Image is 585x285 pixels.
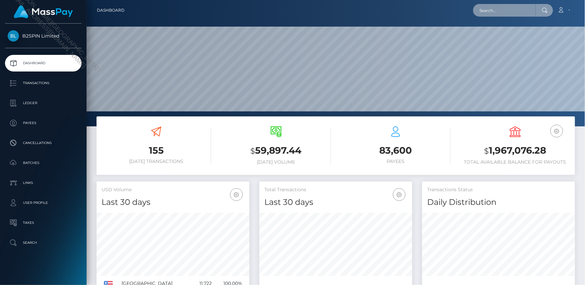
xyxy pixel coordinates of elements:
small: $ [484,146,489,156]
a: Payees [5,115,82,131]
p: Transactions [8,78,79,88]
h6: Total Available Balance for Payouts [460,159,570,165]
p: Dashboard [8,58,79,68]
h5: Total Transactions [264,187,407,193]
h5: Transactions Status [427,187,570,193]
p: User Profile [8,198,79,208]
a: Taxes [5,214,82,231]
a: Cancellations [5,135,82,151]
img: B2SPIN Limited [8,30,19,42]
p: Links [8,178,79,188]
a: Transactions [5,75,82,91]
p: Search [8,238,79,248]
p: Ledger [8,98,79,108]
a: Dashboard [5,55,82,71]
h3: 155 [102,144,211,157]
small: $ [250,146,255,156]
h4: Last 30 days [102,197,244,208]
a: Batches [5,155,82,171]
h3: 1,967,076.28 [460,144,570,158]
p: Batches [8,158,79,168]
h6: [DATE] Volume [221,159,331,165]
a: Dashboard [97,3,125,17]
h4: Last 30 days [264,197,407,208]
a: Links [5,175,82,191]
p: Taxes [8,218,79,228]
p: Payees [8,118,79,128]
h3: 83,600 [341,144,450,157]
a: Search [5,234,82,251]
h6: Payees [341,159,450,164]
p: Cancellations [8,138,79,148]
input: Search... [473,4,536,17]
span: B2SPIN Limited [5,33,82,39]
a: Ledger [5,95,82,111]
h5: USD Volume [102,187,244,193]
h6: [DATE] Transactions [102,159,211,164]
h3: 59,897.44 [221,144,331,158]
h4: Daily Distribution [427,197,570,208]
img: MassPay Logo [14,5,73,18]
a: User Profile [5,195,82,211]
